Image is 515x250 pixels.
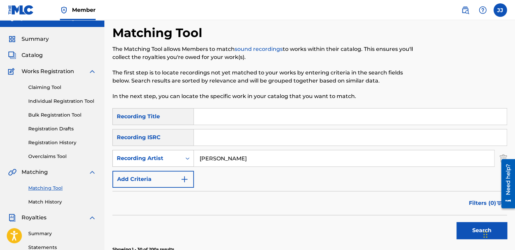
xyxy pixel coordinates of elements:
a: CatalogCatalog [8,51,43,59]
div: Drag [483,224,487,245]
p: The Matching Tool allows Members to match to works within their catalog. This ensures you'll coll... [112,45,416,61]
span: Matching [22,168,48,176]
button: Search [456,222,507,239]
a: Match History [28,198,96,206]
a: Summary [28,230,96,237]
img: help [479,6,487,14]
img: Summary [8,35,16,43]
img: Top Rightsholder [60,6,68,14]
iframe: Chat Widget [481,218,515,250]
a: Claiming Tool [28,84,96,91]
a: Individual Registration Tool [28,98,96,105]
a: Public Search [458,3,472,17]
form: Search Form [112,108,507,242]
img: search [461,6,469,14]
img: Delete Criterion [500,150,507,167]
div: Help [476,3,489,17]
a: Matching Tool [28,185,96,192]
img: MLC Logo [8,5,34,15]
a: Registration History [28,139,96,146]
img: Works Registration [8,67,17,75]
button: Add Criteria [112,171,194,188]
img: expand [88,214,96,222]
a: Registration Drafts [28,125,96,132]
a: Overclaims Tool [28,153,96,160]
p: In the next step, you can locate the specific work in your catalog that you want to match. [112,92,416,100]
span: Works Registration [22,67,74,75]
a: SummarySummary [8,35,49,43]
img: expand [88,67,96,75]
img: 9d2ae6d4665cec9f34b9.svg [180,175,188,183]
span: Filters ( 0 ) [469,199,496,207]
button: Filters (0) [465,195,507,212]
span: Member [72,6,96,14]
span: Royalties [22,214,46,222]
h2: Matching Tool [112,25,206,40]
span: Catalog [22,51,43,59]
iframe: Resource Center [496,156,515,211]
div: Recording Artist [117,154,177,162]
div: User Menu [493,3,507,17]
img: Catalog [8,51,16,59]
p: The first step is to locate recordings not yet matched to your works by entering criteria in the ... [112,69,416,85]
a: Bulk Registration Tool [28,112,96,119]
a: sound recordings [235,46,283,52]
img: Royalties [8,214,16,222]
img: Matching [8,168,16,176]
img: expand [88,168,96,176]
span: Summary [22,35,49,43]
